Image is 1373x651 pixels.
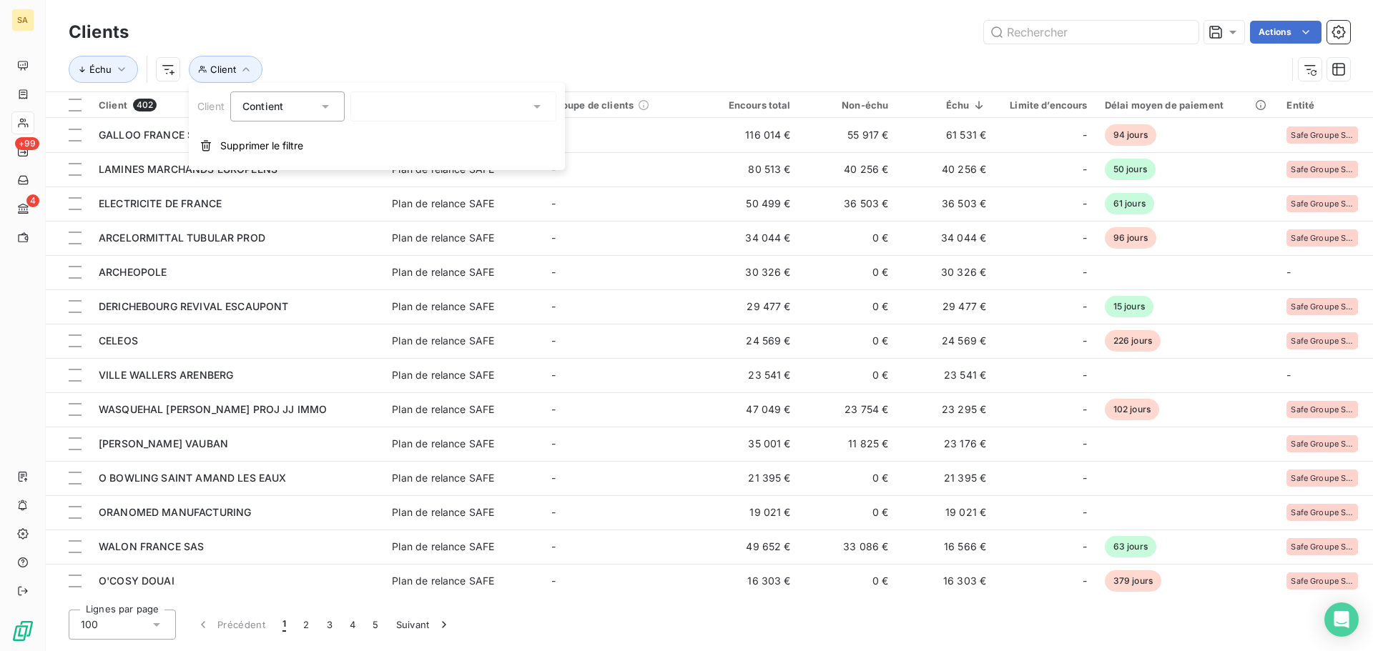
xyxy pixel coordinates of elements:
[1291,405,1354,414] span: Safe Groupe Sécurité
[1291,199,1354,208] span: Safe Groupe Sécurité
[1105,536,1156,557] span: 63 jours
[197,100,225,112] span: Client
[81,617,98,632] span: 100
[702,392,799,427] td: 47 049 €
[1324,602,1359,637] div: Open Intercom Messenger
[1291,439,1354,448] span: Safe Groupe Sécurité
[799,392,897,427] td: 23 754 €
[274,610,295,640] button: 1
[187,610,274,640] button: Précédent
[897,392,995,427] td: 23 295 €
[1291,131,1354,139] span: Safe Groupe Sécurité
[1286,266,1291,278] span: -
[702,564,799,598] td: 16 303 €
[808,99,889,111] div: Non-échu
[799,255,897,289] td: 0 €
[702,495,799,530] td: 19 021 €
[392,402,494,417] div: Plan de relance SAFE
[1291,508,1354,517] span: Safe Groupe Sécurité
[1083,540,1087,554] span: -
[1003,99,1087,111] div: Limite d’encours
[1291,165,1354,174] span: Safe Groupe Sécurité
[1083,299,1087,314] span: -
[392,437,494,451] div: Plan de relance SAFE
[897,152,995,187] td: 40 256 €
[15,137,39,150] span: +99
[1105,399,1159,420] span: 102 jours
[1083,471,1087,485] span: -
[189,130,565,161] button: Supprimer le filtre
[897,118,995,152] td: 61 531 €
[1083,128,1087,142] span: -
[1083,505,1087,520] span: -
[897,221,995,255] td: 34 044 €
[69,56,138,83] button: Échu
[341,610,364,640] button: 4
[1083,265,1087,279] span: -
[392,231,494,245] div: Plan de relance SAFE
[392,299,494,314] div: Plan de relance SAFE
[392,471,494,485] div: Plan de relance SAFE
[551,232,556,244] span: -
[242,100,283,112] span: Contient
[1291,302,1354,311] span: Safe Groupe Sécurité
[1083,231,1087,245] span: -
[392,197,494,211] div: Plan de relance SAFE
[551,300,556,312] span: -
[551,369,556,381] span: -
[702,358,799,392] td: 23 541 €
[99,99,127,111] span: Client
[1083,437,1087,451] span: -
[1105,193,1154,214] span: 61 jours
[551,437,556,449] span: -
[1083,402,1087,417] span: -
[1105,99,1270,111] div: Délai moyen de paiement
[897,427,995,461] td: 23 176 €
[1291,474,1354,482] span: Safe Groupe Sécurité
[897,187,995,221] td: 36 503 €
[984,21,1199,44] input: Rechercher
[897,461,995,495] td: 21 395 €
[551,575,556,587] span: -
[11,9,34,31] div: SA
[133,99,157,111] span: 402
[702,152,799,187] td: 80 513 €
[99,506,251,518] span: ORANOMED MANUFACTURING
[799,187,897,221] td: 36 503 €
[897,530,995,564] td: 16 566 €
[551,403,556,415] span: -
[295,610,318,640] button: 2
[392,540,494,554] div: Plan de relance SAFE
[905,99,986,111] div: Échu
[702,221,799,255] td: 34 044 €
[388,610,460,640] button: Suivant
[220,139,303,153] span: Supprimer le filtre
[1291,337,1354,345] span: Safe Groupe Sécurité
[702,427,799,461] td: 35 001 €
[11,197,34,220] a: 4
[799,221,897,255] td: 0 €
[392,368,494,382] div: Plan de relance SAFE
[1083,368,1087,382] span: -
[897,324,995,358] td: 24 569 €
[897,358,995,392] td: 23 541 €
[392,334,494,348] div: Plan de relance SAFE
[897,289,995,324] td: 29 477 €
[710,99,791,111] div: Encours total
[99,300,289,312] span: DERICHEBOURG REVIVAL ESCAUPONT
[551,540,556,552] span: -
[99,197,222,209] span: ELECTRICITE DE FRANCE
[210,64,236,75] span: Client
[99,403,327,415] span: WASQUEHAL [PERSON_NAME] PROJ JJ IMMO
[99,575,174,587] span: O'COSY DOUAI
[318,610,341,640] button: 3
[897,564,995,598] td: 16 303 €
[702,118,799,152] td: 116 014 €
[799,461,897,495] td: 0 €
[392,574,494,588] div: Plan de relance SAFE
[11,140,34,163] a: +99
[1291,542,1354,551] span: Safe Groupe Sécurité
[11,620,34,642] img: Logo LeanPay
[702,530,799,564] td: 49 652 €
[1105,330,1161,352] span: 226 jours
